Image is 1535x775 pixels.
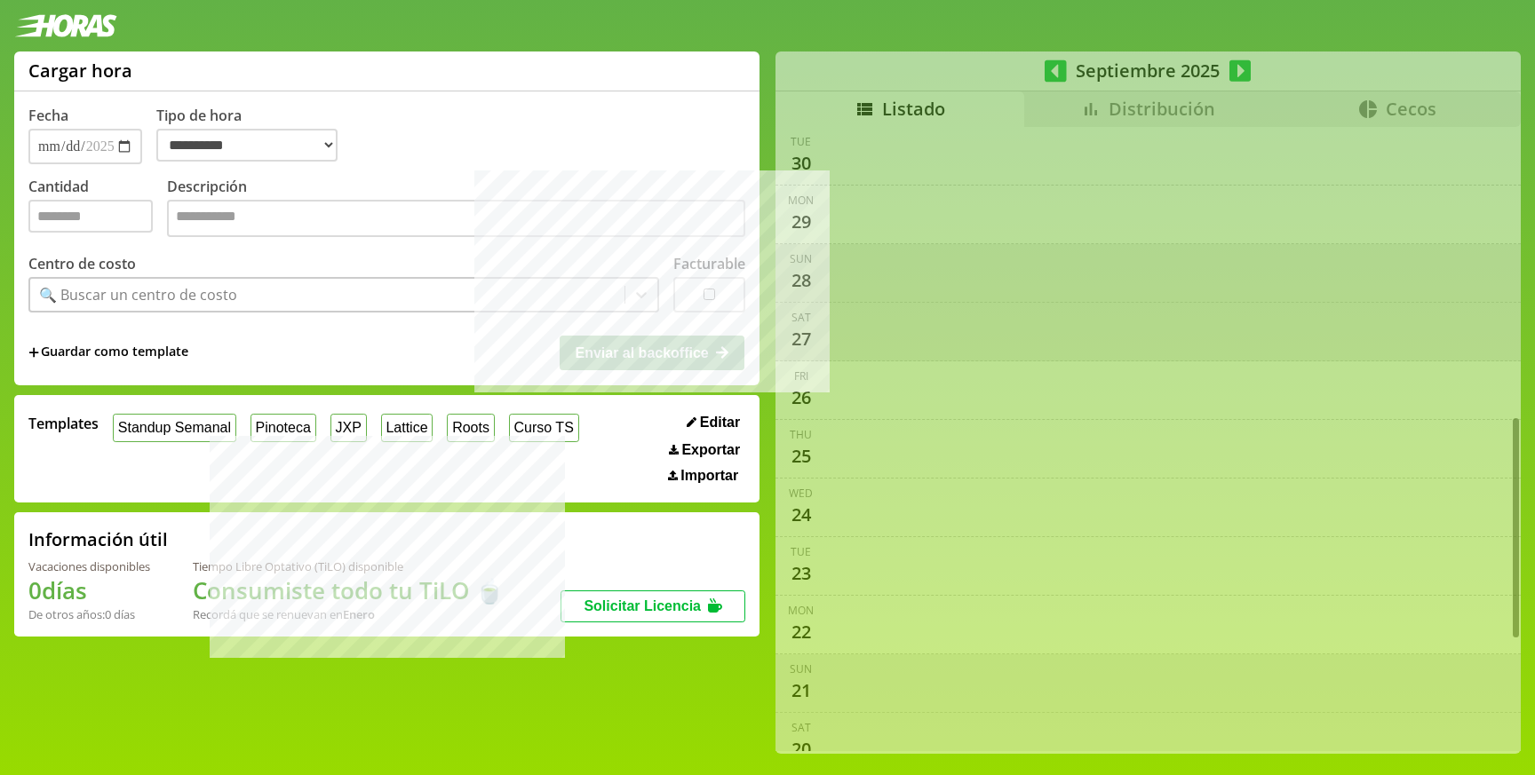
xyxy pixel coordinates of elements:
label: Descripción [167,177,745,241]
span: Exportar [681,442,740,458]
input: Cantidad [28,200,153,233]
h1: 0 días [28,574,150,606]
b: Enero [343,606,375,622]
button: Curso TS [509,414,579,441]
div: Tiempo Libre Optativo (TiLO) disponible [193,558,504,574]
span: Editar [700,415,740,431]
span: + [28,343,39,362]
button: Lattice [381,414,433,441]
button: Exportar [664,441,745,459]
button: Standup Semanal [113,414,236,441]
button: Pinoteca [251,414,316,441]
div: Recordá que se renuevan en [193,606,504,622]
span: Solicitar Licencia [584,598,701,613]
h1: Cargar hora [28,59,132,83]
button: Solicitar Licencia [561,590,745,622]
button: JXP [330,414,367,441]
label: Tipo de hora [156,106,352,164]
label: Centro de costo [28,254,136,273]
h1: Consumiste todo tu TiLO 🍵 [193,574,504,606]
label: Facturable [673,254,745,273]
button: Roots [447,414,494,441]
label: Cantidad [28,177,167,241]
img: logotipo [14,14,117,37]
label: Fecha [28,106,68,125]
select: Tipo de hora [156,129,338,162]
div: Vacaciones disponibles [28,558,150,574]
div: De otros años: 0 días [28,606,150,622]
span: +Guardar como template [28,343,188,362]
button: Editar [681,414,745,431]
div: 🔍 Buscar un centro de costo [39,285,237,304]
textarea: Descripción [167,200,745,237]
span: Templates [28,414,99,433]
h2: Información útil [28,527,168,551]
span: Importar [680,468,738,484]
